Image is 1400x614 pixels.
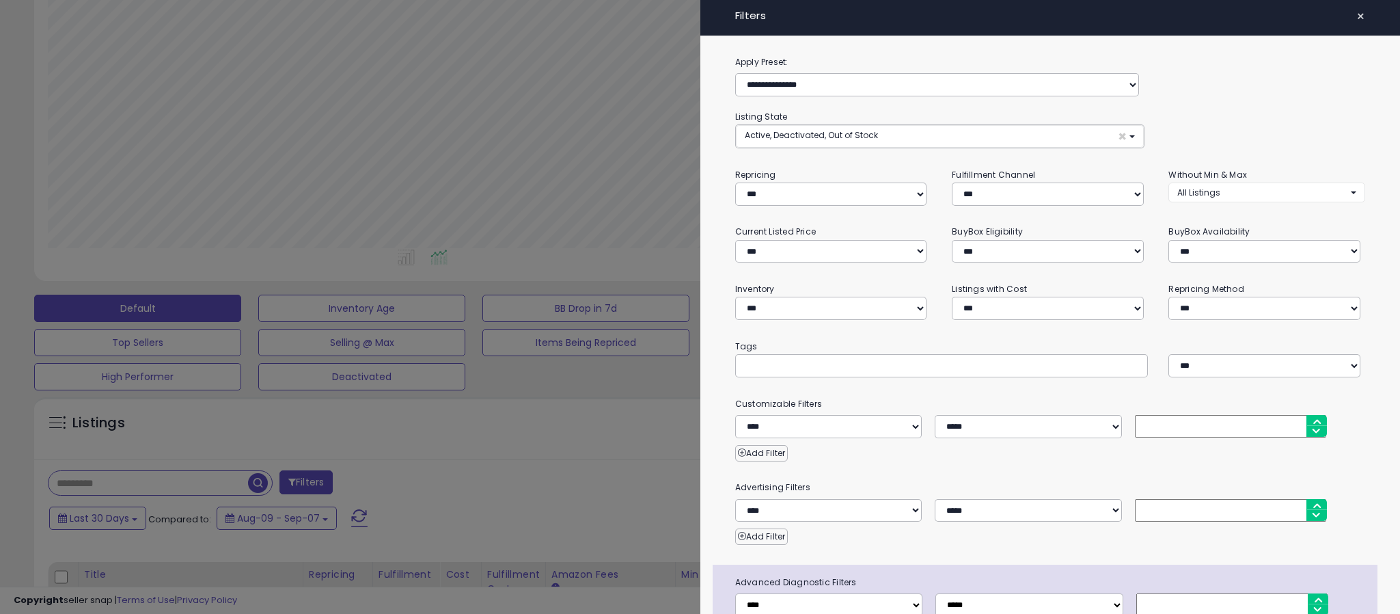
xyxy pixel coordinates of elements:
[1168,226,1250,237] small: BuyBox Availability
[745,129,878,141] span: Active, Deactivated, Out of Stock
[735,283,775,295] small: Inventory
[725,480,1375,495] small: Advertising Filters
[1177,187,1220,198] span: All Listings
[1356,7,1365,26] span: ×
[1168,183,1364,202] button: All Listings
[952,283,1027,295] small: Listings with Cost
[1168,169,1247,181] small: Without Min & Max
[725,55,1375,70] label: Apply Preset:
[735,111,788,122] small: Listing State
[1351,7,1371,26] button: ×
[1168,283,1244,295] small: Repricing Method
[725,339,1375,354] small: Tags
[735,226,816,237] small: Current Listed Price
[952,169,1035,181] small: Fulfillment Channel
[725,575,1377,590] span: Advanced Diagnostic Filters
[735,10,1365,22] h4: Filters
[735,169,776,181] small: Repricing
[725,397,1375,412] small: Customizable Filters
[736,125,1144,148] button: Active, Deactivated, Out of Stock ×
[735,445,788,462] button: Add Filter
[1118,129,1127,144] span: ×
[735,529,788,545] button: Add Filter
[952,226,1023,237] small: BuyBox Eligibility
